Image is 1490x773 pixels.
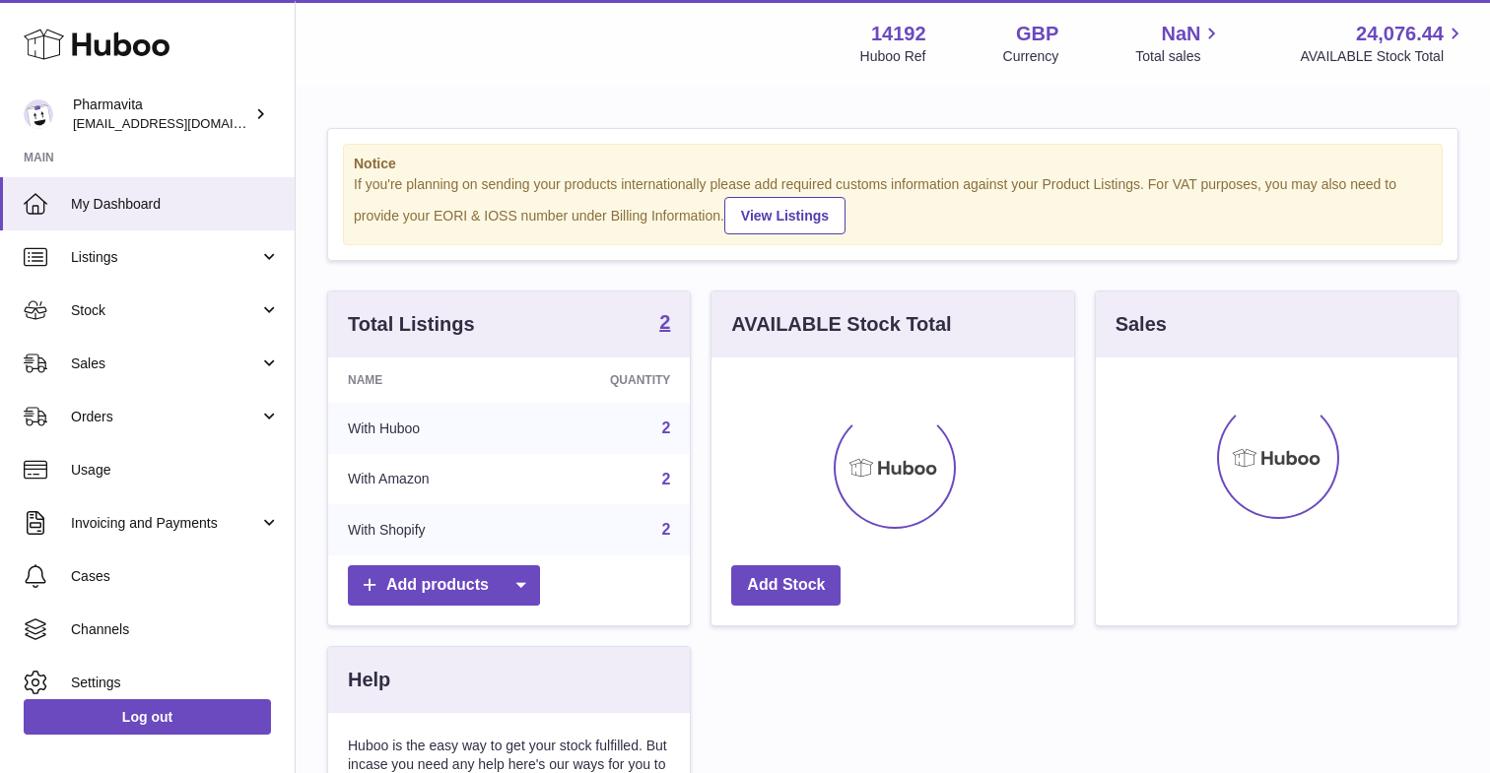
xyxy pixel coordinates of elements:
[328,454,526,505] td: With Amazon
[860,47,926,66] div: Huboo Ref
[354,155,1432,173] strong: Notice
[328,403,526,454] td: With Huboo
[73,115,290,131] span: [EMAIL_ADDRESS][DOMAIN_NAME]
[348,311,475,338] h3: Total Listings
[24,99,53,129] img: internalAdmin-14192@internal.huboo.com
[71,408,259,426] span: Orders
[1356,21,1444,47] span: 24,076.44
[1300,47,1466,66] span: AVAILABLE Stock Total
[71,461,280,480] span: Usage
[328,504,526,555] td: With Shopify
[348,667,390,693] h3: Help
[71,195,280,214] span: My Dashboard
[731,311,951,338] h3: AVAILABLE Stock Total
[731,565,841,606] a: Add Stock
[71,514,259,533] span: Invoicing and Payments
[71,248,259,267] span: Listings
[1135,21,1223,66] a: NaN Total sales
[1300,21,1466,66] a: 24,076.44 AVAILABLE Stock Total
[354,175,1432,234] div: If you're planning on sending your products internationally please add required customs informati...
[71,567,280,586] span: Cases
[71,354,259,373] span: Sales
[1003,47,1059,66] div: Currency
[661,521,670,538] a: 2
[1116,311,1167,338] h3: Sales
[71,620,280,639] span: Channels
[71,301,259,320] span: Stock
[71,674,280,692] span: Settings
[328,357,526,403] th: Name
[661,471,670,487] a: 2
[73,96,250,133] div: Pharmavita
[348,565,540,606] a: Add products
[724,197,846,234] a: View Listings
[1016,21,1058,47] strong: GBP
[526,357,690,403] th: Quantity
[661,419,670,436] a: 2
[1161,21,1200,47] span: NaN
[1135,47,1223,66] span: Total sales
[24,699,271,735] a: Log out
[871,21,926,47] strong: 14192
[659,312,670,332] strong: 2
[659,312,670,336] a: 2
